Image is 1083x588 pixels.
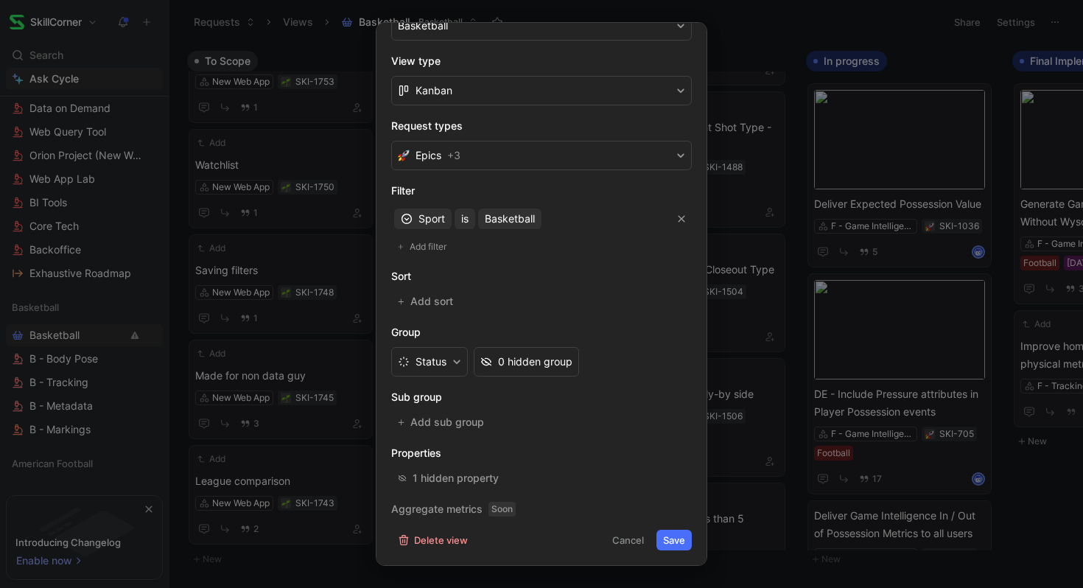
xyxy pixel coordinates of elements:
span: Sport [418,210,445,228]
h2: Sort [391,267,692,285]
h2: Aggregate metrics [391,500,692,518]
button: Basketball [391,11,692,41]
span: Epics [416,147,441,164]
button: Add filter [391,238,455,256]
span: Basketball [485,210,535,228]
button: Status [391,347,468,377]
span: Add sub group [410,413,486,431]
span: Soon [488,502,516,517]
button: Add sub group [391,412,492,433]
img: 🚀 [398,150,410,161]
button: Kanban [391,76,692,105]
span: is [461,210,469,228]
button: Cancel [606,530,651,550]
button: Delete view [391,530,474,550]
button: Save [656,530,692,550]
div: 0 hidden group [498,353,572,371]
span: Add filter [410,239,448,254]
button: is [455,209,475,229]
h2: Sub group [391,388,692,406]
button: 🚀Epics+3 [391,141,692,170]
h2: View type [391,52,692,70]
h2: Request types [391,117,692,135]
button: 1 hidden property [391,468,505,489]
button: Basketball [478,209,541,229]
button: Add sort [391,291,461,312]
div: 1 hidden property [413,469,499,487]
h2: Properties [391,444,692,462]
button: Sport [394,209,452,229]
span: Add sort [410,293,455,310]
h2: Filter [391,182,692,200]
button: 0 hidden group [474,347,579,377]
span: + 3 [447,147,460,164]
h2: Group [391,323,692,341]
